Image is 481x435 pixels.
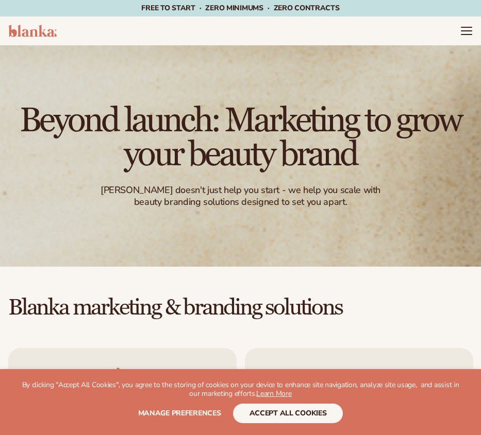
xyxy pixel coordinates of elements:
h1: Beyond launch: Marketing to grow your beauty brand [8,104,473,172]
button: Manage preferences [138,404,221,423]
summary: Menu [460,25,473,37]
span: Free to start · ZERO minimums · ZERO contracts [141,3,339,13]
p: By clicking "Accept All Cookies", you agree to the storing of cookies on your device to enhance s... [21,381,460,398]
button: accept all cookies [233,404,343,423]
a: Learn More [256,389,291,398]
img: logo [8,25,57,37]
div: [PERSON_NAME] doesn't just help you start - we help you scale with beauty branding solutions desi... [86,184,395,208]
span: Manage preferences [138,408,221,418]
